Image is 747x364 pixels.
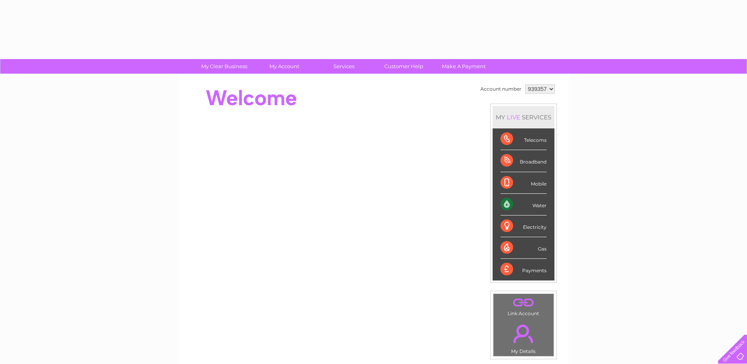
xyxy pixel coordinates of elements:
[493,318,554,357] td: My Details
[311,59,376,74] a: Services
[500,172,547,194] div: Mobile
[252,59,317,74] a: My Account
[493,106,554,128] div: MY SERVICES
[500,128,547,150] div: Telecoms
[505,113,522,121] div: LIVE
[192,59,257,74] a: My Clear Business
[500,150,547,172] div: Broadband
[495,320,552,347] a: .
[431,59,496,74] a: Make A Payment
[500,259,547,280] div: Payments
[495,296,552,310] a: .
[500,215,547,237] div: Electricity
[493,293,554,318] td: Link Account
[500,194,547,215] div: Water
[478,82,523,96] td: Account number
[500,237,547,259] div: Gas
[371,59,436,74] a: Customer Help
